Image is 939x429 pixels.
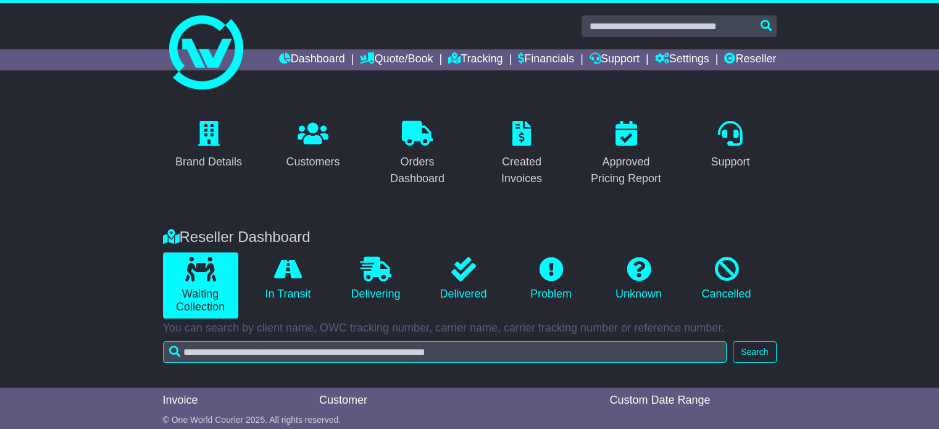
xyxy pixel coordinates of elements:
[319,394,598,407] div: Customer
[175,154,242,170] div: Brand Details
[360,49,433,70] a: Quote/Book
[724,49,776,70] a: Reseller
[251,252,326,306] a: In Transit
[163,415,341,425] span: © One World Courier 2025. All rights reserved.
[157,228,783,246] div: Reseller Dashboard
[279,49,345,70] a: Dashboard
[588,154,664,187] div: Approved Pricing Report
[286,154,340,170] div: Customers
[601,252,677,306] a: Unknown
[380,154,456,187] div: Orders Dashboard
[278,117,348,175] a: Customers
[476,117,568,191] a: Created Invoices
[163,252,238,319] a: Waiting Collection
[711,154,749,170] div: Support
[689,252,764,306] a: Cancelled
[580,117,672,191] a: Approved Pricing Report
[484,154,560,187] div: Created Invoices
[518,49,574,70] a: Financials
[372,117,464,191] a: Orders Dashboard
[655,49,709,70] a: Settings
[733,341,776,363] button: Search
[610,394,777,407] div: Custom Date Range
[703,117,757,175] a: Support
[163,322,777,335] p: You can search by client name, OWC tracking number, carrier name, carrier tracking number or refe...
[426,252,501,306] a: Delivered
[338,252,414,306] a: Delivering
[167,117,250,175] a: Brand Details
[448,49,503,70] a: Tracking
[590,49,640,70] a: Support
[163,394,307,407] div: Invoice
[514,252,589,306] a: Problem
